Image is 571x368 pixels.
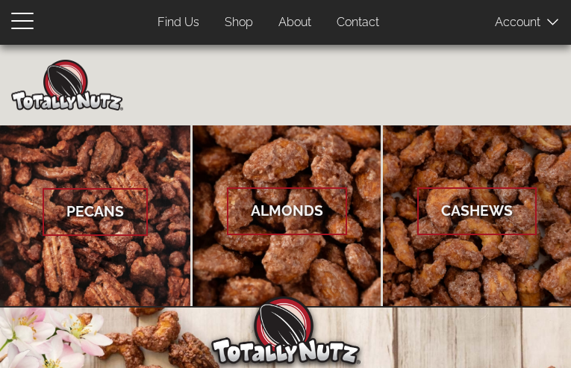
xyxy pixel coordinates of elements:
[211,296,361,364] img: Totally Nutz Logo
[213,8,264,37] a: Shop
[193,125,381,308] a: Almonds
[146,8,210,37] a: Find Us
[11,60,123,110] img: Home
[417,187,537,234] span: Cashews
[227,187,347,234] span: Almonds
[267,8,322,37] a: About
[43,188,148,235] span: Pecans
[325,8,390,37] a: Contact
